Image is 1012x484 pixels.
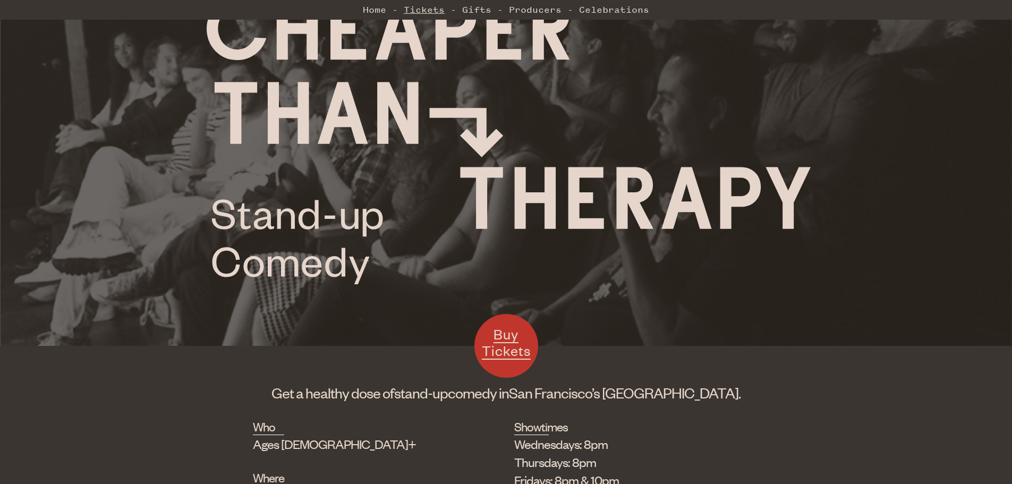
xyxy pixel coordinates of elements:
[514,435,743,453] li: Wednesdays: 8pm
[253,435,461,453] div: Ages [DEMOGRAPHIC_DATA]+
[602,384,741,402] span: [GEOGRAPHIC_DATA].
[514,453,743,471] li: Thursdays: 8pm
[253,383,759,402] h1: Get a healthy dose of comedy in
[394,384,448,402] span: stand-up
[253,418,284,435] h2: Who
[514,418,549,435] h2: Showtimes
[482,325,531,360] span: Buy Tickets
[509,384,600,402] span: San Francisco’s
[474,314,538,378] a: Buy Tickets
